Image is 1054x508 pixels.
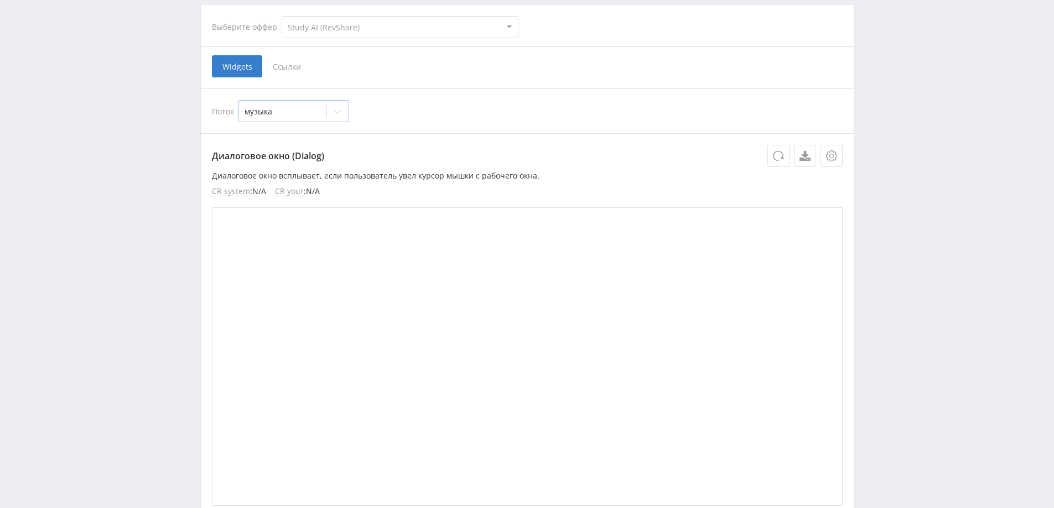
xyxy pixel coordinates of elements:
button: Настройки [821,145,843,167]
span: CR system [212,187,250,196]
span: Widgets [212,55,262,77]
div: Выберите оффер [212,23,282,32]
span: Ссылки [262,55,311,77]
li: : N/A [212,187,266,196]
a: Скачать [794,145,816,167]
li: : N/A [275,187,320,196]
p: Диалоговое окно (Dialog) [212,145,843,167]
span: CR your [275,187,304,196]
p: Диалоговое окно всплывает, если пользователь увел курсор мышки с рабочего окна. [212,171,843,180]
div: Поток [212,100,843,122]
button: Обновить [767,145,790,167]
